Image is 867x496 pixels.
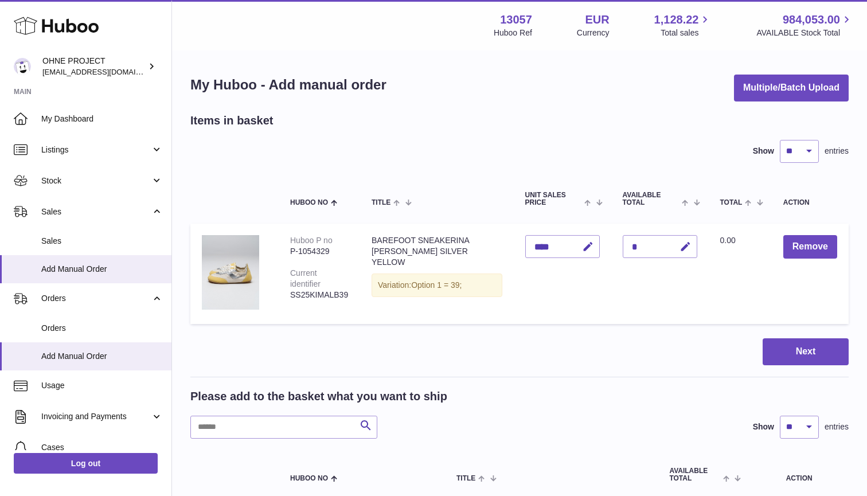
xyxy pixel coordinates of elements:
[290,268,321,288] div: Current identifier
[753,146,774,157] label: Show
[202,235,259,310] img: BAREFOOT SNEAKERINA KIMA LIBERTAS SILVER YELLOW
[500,12,532,28] strong: 13057
[41,442,163,453] span: Cases
[825,421,849,432] span: entries
[41,411,151,422] span: Invoicing and Payments
[372,199,390,206] span: Title
[190,76,386,94] h1: My Huboo - Add manual order
[41,323,163,334] span: Orders
[783,199,837,206] div: Action
[456,475,475,482] span: Title
[372,274,502,297] div: Variation:
[41,264,163,275] span: Add Manual Order
[525,192,582,206] span: Unit Sales Price
[661,28,712,38] span: Total sales
[756,12,853,38] a: 984,053.00 AVAILABLE Stock Total
[623,192,679,206] span: AVAILABLE Total
[41,175,151,186] span: Stock
[41,351,163,362] span: Add Manual Order
[654,12,712,38] a: 1,128.22 Total sales
[763,338,849,365] button: Next
[42,67,169,76] span: [EMAIL_ADDRESS][DOMAIN_NAME]
[783,12,840,28] span: 984,053.00
[41,236,163,247] span: Sales
[290,236,333,245] div: Huboo P no
[14,58,31,75] img: support@ohneproject.com
[654,12,699,28] span: 1,128.22
[290,290,349,300] div: SS25KIMALB39
[749,456,849,494] th: Action
[41,206,151,217] span: Sales
[41,144,151,155] span: Listings
[41,114,163,124] span: My Dashboard
[494,28,532,38] div: Huboo Ref
[42,56,146,77] div: OHNE PROJECT
[825,146,849,157] span: entries
[585,12,609,28] strong: EUR
[720,236,736,245] span: 0.00
[14,453,158,474] a: Log out
[577,28,610,38] div: Currency
[669,467,720,482] span: AVAILABLE Total
[360,224,513,324] td: BAREFOOT SNEAKERINA [PERSON_NAME] SILVER YELLOW
[290,475,328,482] span: Huboo no
[411,280,462,290] span: Option 1 = 39;
[756,28,853,38] span: AVAILABLE Stock Total
[190,389,447,404] h2: Please add to the basket what you want to ship
[41,293,151,304] span: Orders
[734,75,849,101] button: Multiple/Batch Upload
[290,246,349,257] div: P-1054329
[783,235,837,259] button: Remove
[190,113,274,128] h2: Items in basket
[290,199,328,206] span: Huboo no
[753,421,774,432] label: Show
[720,199,743,206] span: Total
[41,380,163,391] span: Usage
